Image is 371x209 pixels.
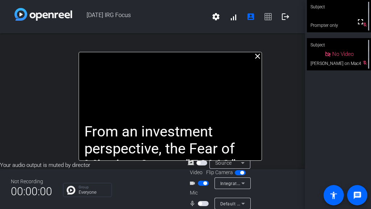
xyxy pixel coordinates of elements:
button: signal_cellular_alt [225,8,242,25]
div: Mic [183,189,255,197]
div: Not Recording [11,178,52,185]
mat-icon: message [353,191,362,200]
span: Flip Camera [206,169,233,176]
mat-icon: logout [281,12,290,21]
span: Integrated Camera (04f2:b6d0) [220,180,287,186]
mat-icon: close [253,52,262,61]
span: Video [190,169,203,176]
span: [DATE] IRG Focus [72,8,207,25]
div: Subject [307,38,371,52]
span: Source [215,160,232,166]
mat-icon: fullscreen [356,17,365,26]
span: 00:00:00 [11,183,52,200]
img: white-gradient.svg [14,8,72,21]
img: Chat Icon [67,186,75,194]
mat-icon: settings [212,12,220,21]
mat-icon: videocam_outline [189,179,198,188]
mat-icon: accessibility [329,191,338,200]
p: Group [79,185,108,189]
mat-icon: mic_none [189,199,198,208]
span: No Video [332,51,354,57]
p: Everyone [79,190,108,194]
mat-icon: account_box [246,12,255,21]
mat-icon: screen_share_outline [188,159,196,167]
